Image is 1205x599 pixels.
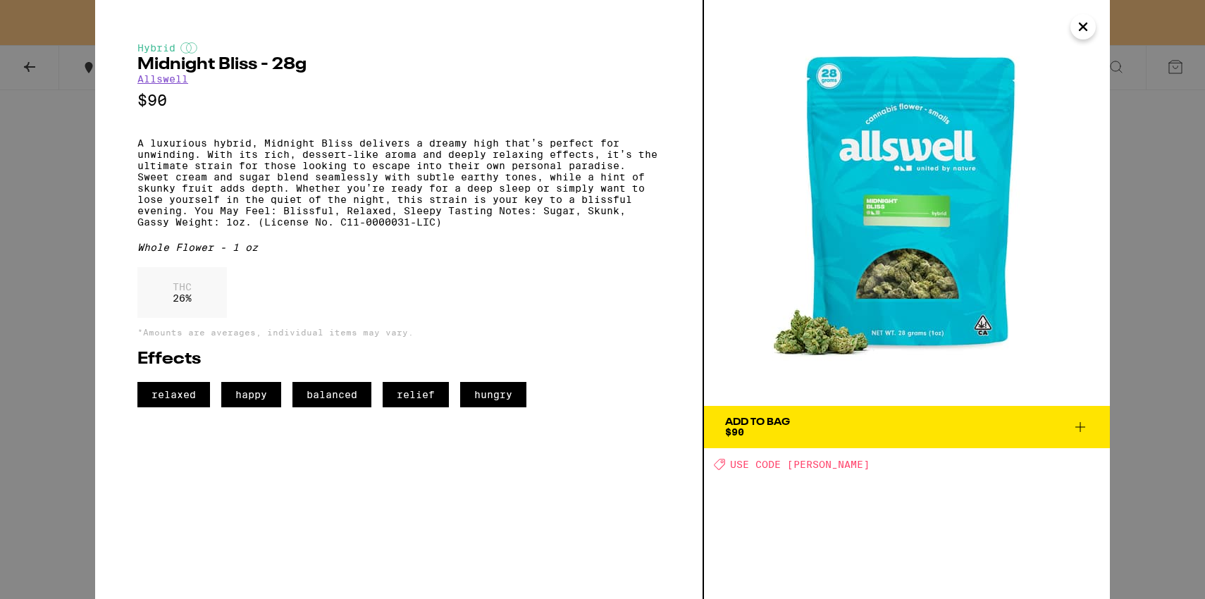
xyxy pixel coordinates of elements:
p: A luxurious hybrid, Midnight Bliss delivers a dreamy high that’s perfect for unwinding. With its ... [137,137,660,228]
span: USE CODE [PERSON_NAME] [730,459,870,470]
button: Close [1070,14,1096,39]
p: *Amounts are averages, individual items may vary. [137,328,660,337]
h2: Effects [137,351,660,368]
p: THC [173,281,192,292]
p: $90 [137,92,660,109]
span: happy [221,382,281,407]
div: Hybrid [137,42,660,54]
span: relaxed [137,382,210,407]
button: Add To Bag$90 [704,406,1110,448]
span: $90 [725,426,744,438]
span: balanced [292,382,371,407]
span: hungry [460,382,526,407]
div: 26 % [137,267,227,318]
div: Whole Flower - 1 oz [137,242,660,253]
span: relief [383,382,449,407]
a: Allswell [137,73,188,85]
span: Hi. Need any help? [8,10,101,21]
div: Add To Bag [725,417,790,427]
img: hybridColor.svg [180,42,197,54]
h2: Midnight Bliss - 28g [137,56,660,73]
